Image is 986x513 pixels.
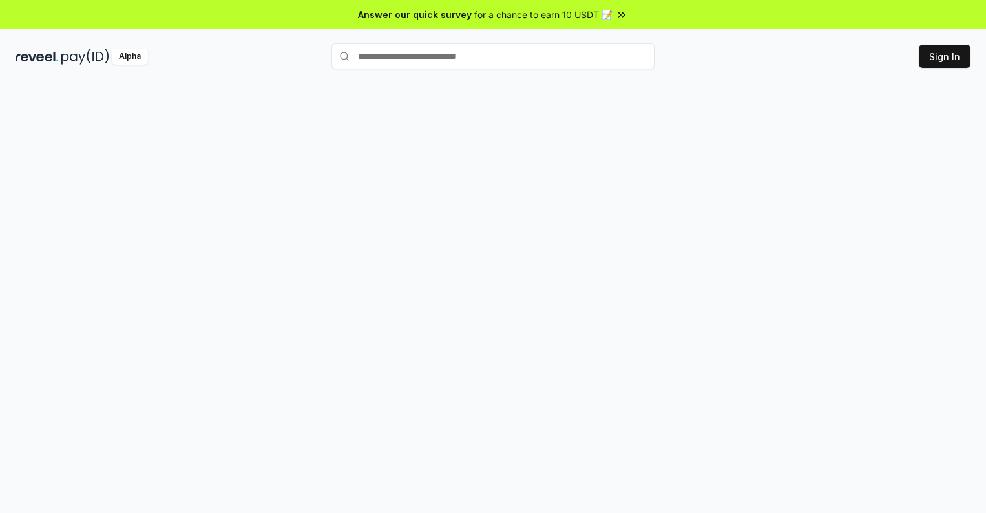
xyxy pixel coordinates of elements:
[474,8,613,21] span: for a chance to earn 10 USDT 📝
[61,49,109,65] img: pay_id
[16,49,59,65] img: reveel_dark
[358,8,472,21] span: Answer our quick survey
[919,45,970,68] button: Sign In
[112,49,148,65] div: Alpha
